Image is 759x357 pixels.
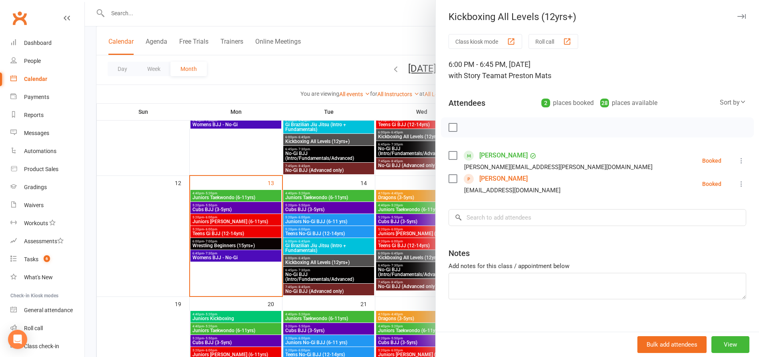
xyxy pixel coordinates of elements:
[10,88,84,106] a: Payments
[449,209,746,226] input: Search to add attendees
[637,336,707,353] button: Bulk add attendees
[449,97,485,109] div: Attendees
[24,112,44,118] div: Reports
[24,307,73,313] div: General attendance
[464,185,561,196] div: [EMAIL_ADDRESS][DOMAIN_NAME]
[10,301,84,319] a: General attendance kiosk mode
[24,274,53,280] div: What's New
[24,325,43,331] div: Roll call
[24,184,47,190] div: Gradings
[24,202,44,208] div: Waivers
[8,330,27,349] div: Open Intercom Messenger
[24,94,49,100] div: Payments
[24,148,56,154] div: Automations
[501,71,551,80] span: at Preston Mats
[10,268,84,286] a: What's New
[24,76,47,82] div: Calendar
[449,248,470,259] div: Notes
[24,238,64,244] div: Assessments
[479,149,528,162] a: [PERSON_NAME]
[449,261,746,271] div: Add notes for this class / appointment below
[24,220,48,226] div: Workouts
[24,40,52,46] div: Dashboard
[24,58,41,64] div: People
[24,343,59,349] div: Class check-in
[24,166,58,172] div: Product Sales
[10,214,84,232] a: Workouts
[449,34,522,49] button: Class kiosk mode
[24,256,38,262] div: Tasks
[436,11,759,22] div: Kickboxing All Levels (12yrs+)
[449,59,746,81] div: 6:00 PM - 6:45 PM, [DATE]
[600,99,609,107] div: 28
[10,8,30,28] a: Clubworx
[449,71,501,80] span: with Story Team
[479,172,528,185] a: [PERSON_NAME]
[10,319,84,337] a: Roll call
[10,178,84,196] a: Gradings
[10,160,84,178] a: Product Sales
[541,99,550,107] div: 2
[10,124,84,142] a: Messages
[10,196,84,214] a: Waivers
[10,142,84,160] a: Automations
[702,158,721,163] div: Booked
[10,106,84,124] a: Reports
[10,34,84,52] a: Dashboard
[702,181,721,187] div: Booked
[529,34,578,49] button: Roll call
[711,336,749,353] button: View
[44,255,50,262] span: 6
[541,97,594,109] div: places booked
[600,97,657,109] div: places available
[10,250,84,268] a: Tasks 6
[10,337,84,355] a: Class kiosk mode
[24,130,49,136] div: Messages
[464,162,653,172] div: [PERSON_NAME][EMAIL_ADDRESS][PERSON_NAME][DOMAIN_NAME]
[10,52,84,70] a: People
[10,70,84,88] a: Calendar
[10,232,84,250] a: Assessments
[720,97,746,108] div: Sort by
